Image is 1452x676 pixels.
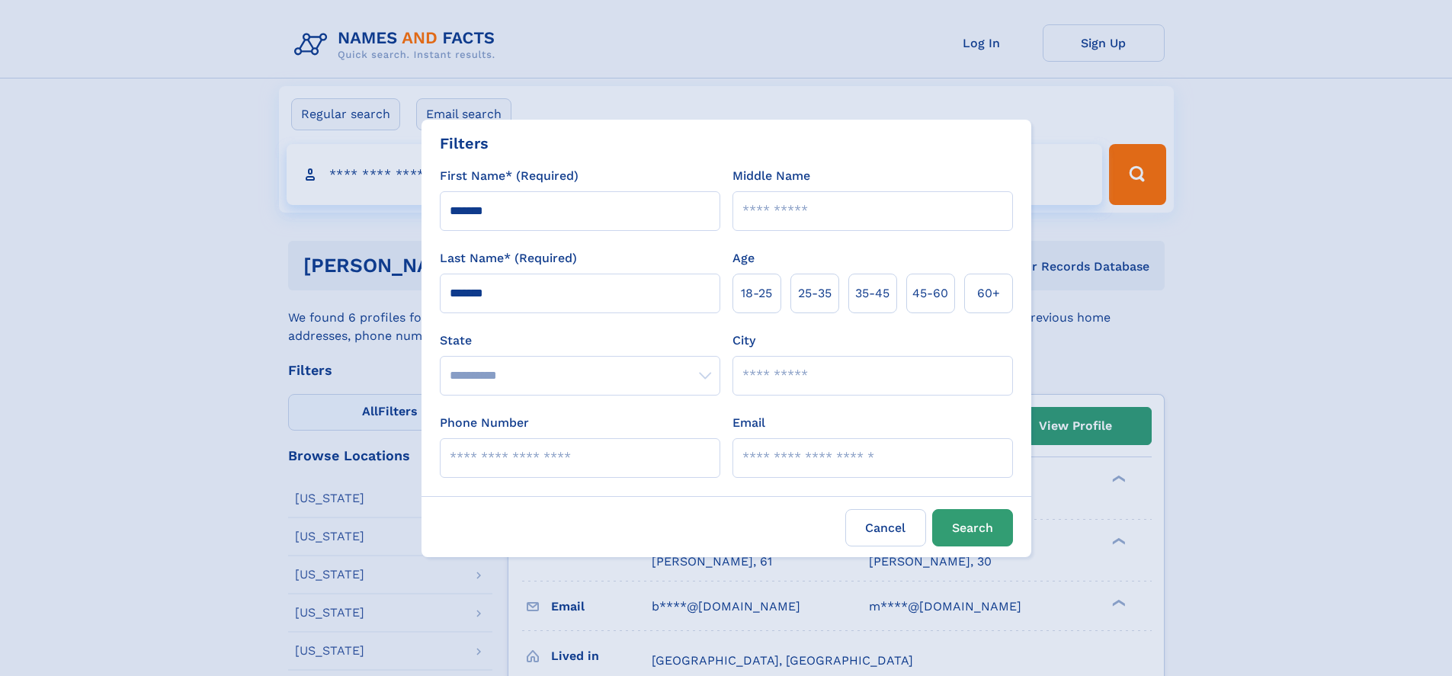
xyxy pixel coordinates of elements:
[855,284,889,303] span: 35‑45
[732,249,755,268] label: Age
[440,332,720,350] label: State
[798,284,832,303] span: 25‑35
[977,284,1000,303] span: 60+
[732,167,810,185] label: Middle Name
[741,284,772,303] span: 18‑25
[440,132,489,155] div: Filters
[440,167,579,185] label: First Name* (Required)
[440,249,577,268] label: Last Name* (Required)
[440,414,529,432] label: Phone Number
[912,284,948,303] span: 45‑60
[932,509,1013,546] button: Search
[732,414,765,432] label: Email
[732,332,755,350] label: City
[845,509,926,546] label: Cancel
